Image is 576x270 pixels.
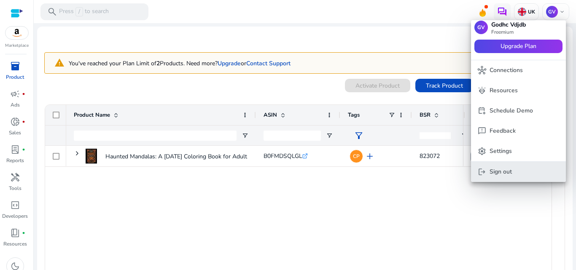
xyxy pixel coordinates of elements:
p: Settings [490,147,512,156]
button: Upgrade Plan [474,40,563,53]
span: settings [478,147,486,155]
span: feedback [478,127,486,135]
p: Sign out [490,167,512,176]
span: hub [478,66,486,75]
p: Freemium [491,29,526,35]
span: calendar_add_on [478,107,486,115]
p: Schedule Demo [490,106,533,115]
p: Resources [490,86,518,95]
span: Upgrade Plan [501,42,536,51]
span: diamond_shine [478,86,486,95]
p: Godhc Vdjdb [491,20,526,29]
p: GV [474,21,488,34]
p: Feedback [490,126,516,136]
p: Connections [490,66,523,75]
span: logout [478,168,486,176]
